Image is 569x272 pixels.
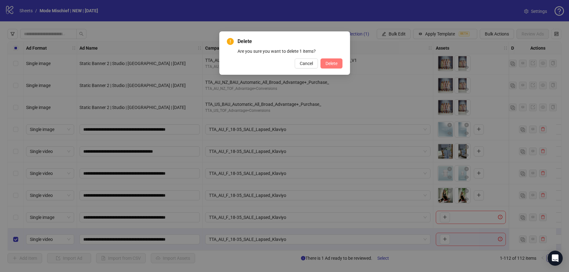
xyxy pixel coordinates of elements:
button: Delete [320,58,342,68]
button: Cancel [295,58,318,68]
span: Delete [326,61,337,66]
span: Cancel [300,61,313,66]
span: Delete [238,38,342,45]
span: exclamation-circle [227,38,234,45]
div: Open Intercom Messenger [548,251,563,266]
div: Are you sure you want to delete 1 items? [238,48,342,55]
